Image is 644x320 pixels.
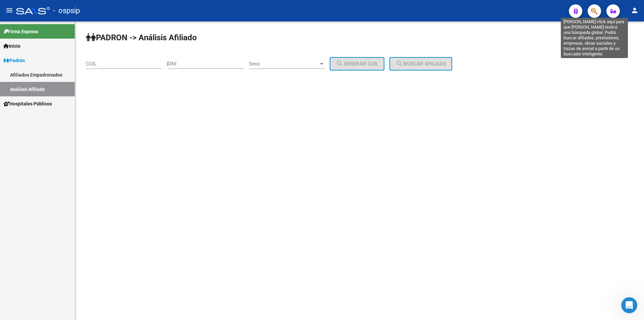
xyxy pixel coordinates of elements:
[3,42,20,50] span: Inicio
[3,57,25,64] span: Padrón
[395,59,404,67] mat-icon: search
[336,61,378,67] span: Generar CUIL
[3,100,52,107] span: Hospitales Públicos
[336,59,344,67] mat-icon: search
[5,6,13,14] mat-icon: menu
[167,61,389,67] div: |
[389,57,452,71] button: Buscar afiliado
[249,61,319,67] span: Sexo
[53,3,80,18] span: - ospsip
[330,57,384,71] button: Generar CUIL
[86,33,197,42] strong: PADRON -> Análisis Afiliado
[395,61,446,67] span: Buscar afiliado
[3,28,38,35] span: Firma Express
[621,297,637,313] iframe: Intercom live chat
[631,6,639,14] mat-icon: person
